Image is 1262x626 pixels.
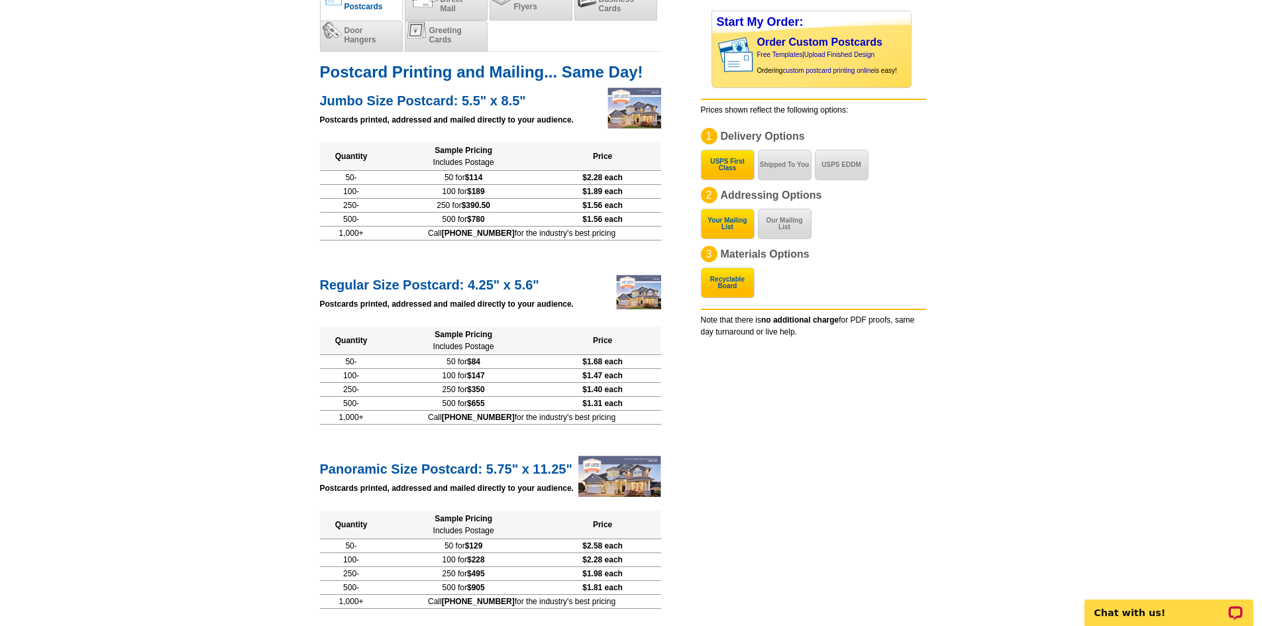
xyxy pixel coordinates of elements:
h2: Jumbo Size Postcard: 5.5" x 8.5" [320,89,661,109]
span: $350 [467,385,485,394]
th: Quantity [320,511,383,539]
span: $1.56 each [582,215,623,224]
td: 1,000+ [320,226,383,240]
span: $1.98 each [582,569,623,578]
span: Delivery Options [721,130,805,142]
img: doorhangers.png [323,22,342,38]
td: 250 for [383,382,545,396]
th: Quantity [320,327,383,355]
span: $655 [467,399,485,408]
b: [PHONE_NUMBER] [442,413,515,422]
td: 250- [320,566,383,580]
h2: Panoramic Size Postcard: 5.75" x 11.25" [320,458,661,477]
span: $147 [467,371,485,380]
button: Recyclable Board [701,268,755,298]
b: [PHONE_NUMBER] [442,229,515,238]
td: 250- [320,382,383,396]
button: Your Mailing List [701,209,755,239]
td: Call for the industry's best pricing [383,410,661,424]
span: $390.50 [462,201,490,210]
th: Sample Pricing [383,327,545,355]
h1: Postcard Printing and Mailing... Same Day! [320,65,661,79]
td: 50- [320,354,383,368]
span: $1.81 each [582,583,623,592]
span: $84 [467,357,480,366]
th: Sample Pricing [383,511,545,539]
b: no additional charge [761,315,839,325]
span: Materials Options [721,248,810,260]
span: Includes Postage [433,342,494,351]
td: 100- [320,368,383,382]
span: $905 [467,583,485,592]
a: Order Custom Postcards [757,36,882,48]
span: $1.68 each [582,357,623,366]
div: 3 [701,246,717,262]
span: Includes Postage [433,526,494,535]
img: greetingcards.png [407,22,427,38]
td: 50 for [383,539,545,552]
th: Quantity [320,142,383,171]
button: USPS EDDM [815,150,868,180]
button: Shipped To You [758,150,812,180]
th: Price [545,327,661,355]
td: 250- [320,198,383,212]
td: 100 for [383,184,545,198]
td: 500- [320,580,383,594]
strong: Postcards printed, addressed and mailed directly to your audience. [320,115,574,125]
td: 50 for [383,354,545,368]
td: 500 for [383,396,545,410]
span: $129 [465,541,483,550]
span: $1.47 each [582,371,623,380]
td: 50- [320,170,383,184]
span: $189 [467,187,485,196]
div: Note that there is for PDF proofs, same day turnaround or live help. [701,309,926,338]
td: 100 for [383,368,545,382]
td: 250 for [383,198,545,212]
td: Call for the industry's best pricing [383,594,661,608]
strong: Postcards printed, addressed and mailed directly to your audience. [320,299,574,309]
td: 50 for [383,170,545,184]
span: Prices shown reflect the following options: [701,105,849,115]
td: 50- [320,539,383,552]
span: $2.28 each [582,555,623,564]
div: 2 [701,187,717,203]
span: $2.58 each [582,541,623,550]
span: Door Hangers [344,26,376,44]
span: $495 [467,569,485,578]
td: 100 for [383,552,545,566]
td: 100- [320,184,383,198]
img: background image for postcard [712,33,723,77]
div: Start My Order: [712,11,911,33]
span: $228 [467,555,485,564]
span: $1.40 each [582,385,623,394]
td: 1,000+ [320,594,383,608]
span: $114 [465,173,483,182]
td: 100- [320,552,383,566]
span: Flyers [514,2,537,11]
a: Free Templates [757,51,803,58]
td: 500- [320,396,383,410]
b: [PHONE_NUMBER] [442,597,515,606]
iframe: LiveChat chat widget [1076,584,1262,626]
th: Price [545,511,661,539]
a: custom postcard printing online [782,67,874,74]
td: 500- [320,212,383,226]
td: 500 for [383,212,545,226]
img: post card showing stamp and address area [715,33,762,77]
span: $1.89 each [582,187,623,196]
span: Addressing Options [721,189,822,201]
th: Price [545,142,661,171]
td: 250 for [383,566,545,580]
span: Postcards [344,2,383,11]
button: Our Mailing List [758,209,812,239]
td: 1,000+ [320,410,383,424]
td: Call for the industry's best pricing [383,226,661,240]
span: Includes Postage [433,158,494,167]
span: | Ordering is easy! [757,51,897,74]
span: Greeting Cards [429,26,462,44]
span: $2.28 each [582,173,623,182]
h2: Regular Size Postcard: 4.25" x 5.6" [320,274,661,293]
span: $780 [467,215,485,224]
